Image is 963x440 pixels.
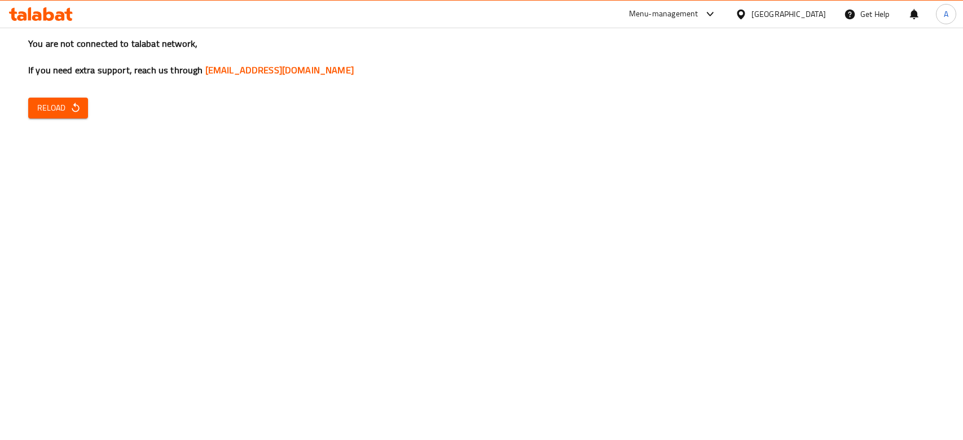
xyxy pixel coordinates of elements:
div: [GEOGRAPHIC_DATA] [751,8,826,20]
div: Menu-management [629,7,698,21]
span: Reload [37,101,79,115]
span: A [944,8,948,20]
a: [EMAIL_ADDRESS][DOMAIN_NAME] [205,61,354,78]
h3: You are not connected to talabat network, If you need extra support, reach us through [28,37,935,77]
button: Reload [28,98,88,118]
